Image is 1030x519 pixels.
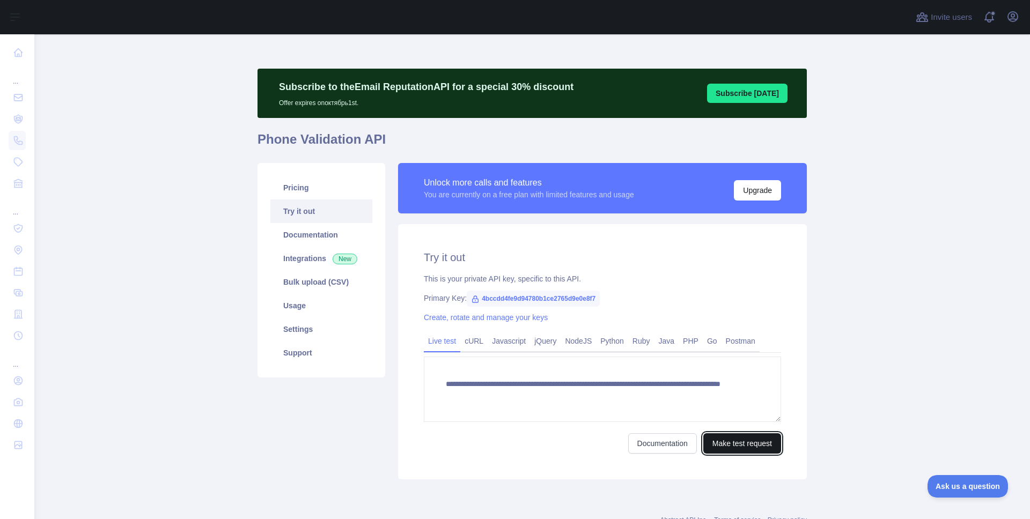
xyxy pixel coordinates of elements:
span: Invite users [931,11,972,24]
a: Documentation [270,223,372,247]
button: Make test request [703,433,781,454]
a: Python [596,332,628,350]
button: Invite users [914,9,974,26]
a: Create, rotate and manage your keys [424,313,548,322]
a: Integrations New [270,247,372,270]
a: Documentation [628,433,697,454]
a: jQuery [530,332,561,350]
div: You are currently on a free plan with limited features and usage [424,189,634,200]
span: New [333,254,357,264]
div: Primary Key: [424,293,781,303]
p: Subscribe to the Email Reputation API for a special 30 % discount [279,79,573,94]
button: Upgrade [734,180,781,201]
iframe: Toggle Customer Support [928,475,1009,498]
span: 4bccdd4fe9d94780b1ce2765d9e0e8f7 [467,291,600,307]
a: Ruby [628,332,654,350]
h2: Try it out [424,250,781,265]
a: PHP [679,332,703,350]
h1: Phone Validation API [257,131,807,157]
a: Settings [270,317,372,341]
div: ... [9,195,26,217]
div: Unlock more calls and features [424,176,634,189]
a: Usage [270,294,372,317]
a: cURL [460,332,488,350]
button: Subscribe [DATE] [707,84,788,103]
a: Java [654,332,679,350]
a: Bulk upload (CSV) [270,270,372,294]
div: ... [9,347,26,369]
a: Try it out [270,199,372,223]
a: Javascript [488,332,530,350]
a: Postman [722,332,760,350]
a: NodeJS [561,332,596,350]
a: Live test [424,332,460,350]
div: This is your private API key, specific to this API. [424,273,781,284]
a: Pricing [270,176,372,199]
a: Go [703,332,722,350]
div: ... [9,64,26,86]
a: Support [270,341,372,365]
p: Offer expires on октябрь 1st. [279,94,573,107]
